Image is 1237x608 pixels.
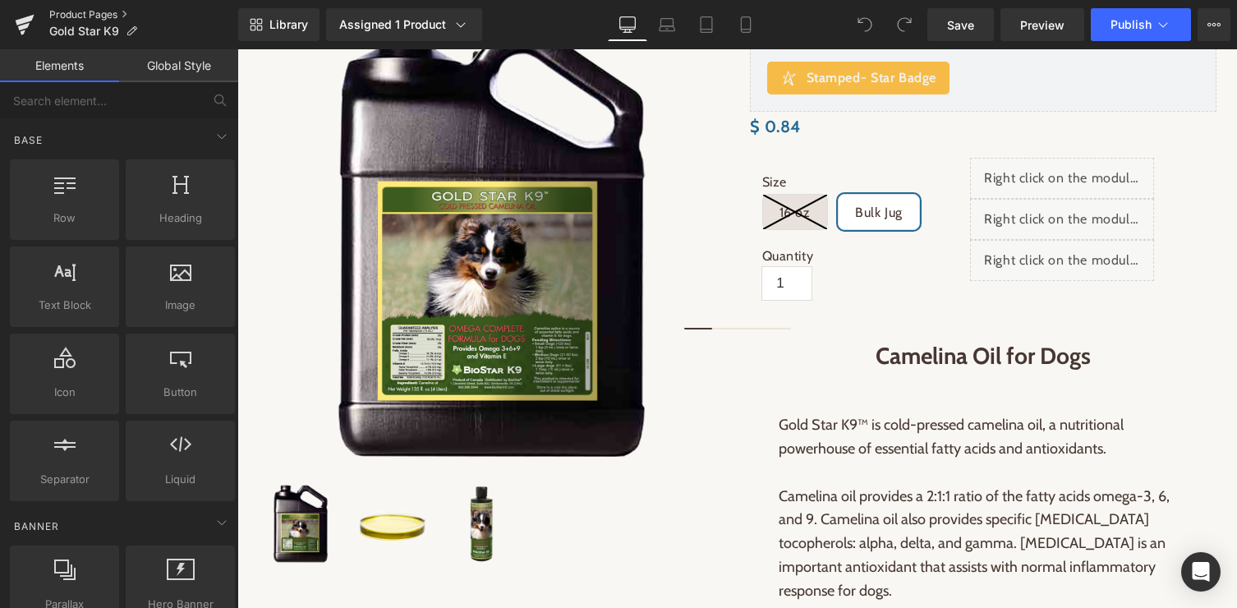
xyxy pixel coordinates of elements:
a: Product Pages [49,8,238,21]
span: Liquid [131,471,230,488]
span: Stamped [569,19,699,39]
a: New Library [238,8,320,41]
a: Mobile [726,8,766,41]
button: Undo [848,8,881,41]
span: $ 0.84 [513,62,564,92]
span: Icon [15,384,114,401]
span: Heading [131,210,230,227]
span: Library [269,17,308,32]
span: Row [15,210,114,227]
div: Assigned 1 Product [339,16,469,33]
span: Bulk Jug [618,145,665,180]
a: Preview [1000,8,1084,41]
img: Gold Star K9 [204,433,286,515]
button: Redo [888,8,921,41]
div: Open Intercom Messenger [1181,552,1221,592]
span: Publish [1111,18,1152,31]
label: Size [525,125,709,145]
a: Desktop [608,8,647,41]
img: Gold Star K9 [22,433,104,515]
img: Gold Star K9 [113,433,195,515]
span: Base [12,132,44,148]
p: Gold Star K9™ is cold-pressed camelina oil, a nutritional powerhouse of essential fatty acids and... [541,364,951,412]
span: Image [131,297,230,314]
span: Text Block [15,297,114,314]
span: Button [131,384,230,401]
p: Camelina oil provides a 2:1:1 ratio of the fatty acids omega-3, 6, and 9. Camelina oil also provi... [541,435,951,554]
h2: Camelina Oil for Dogs [541,293,951,321]
label: Quantity [525,200,709,218]
span: Save [947,16,974,34]
a: Tablet [687,8,726,41]
span: Banner [12,518,61,534]
a: Global Style [119,49,238,82]
a: Laptop [647,8,687,41]
button: More [1198,8,1230,41]
span: Separator [15,471,114,488]
span: Gold Star K9 [49,25,119,38]
button: Publish [1091,8,1191,41]
span: - Star Badge [623,21,699,36]
span: Preview [1020,16,1065,34]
